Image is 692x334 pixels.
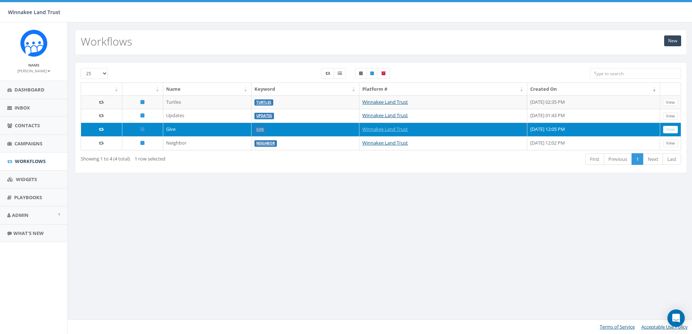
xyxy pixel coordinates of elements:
a: Winnakee Land Trust [362,99,408,105]
a: View [663,112,678,120]
label: Menu [334,68,346,79]
th: Platform #: activate to sort column ascending [359,83,527,95]
th: Name: activate to sort column ascending [163,83,251,95]
td: Turtles [163,95,251,109]
small: Name [28,63,39,68]
td: Updates [163,109,251,123]
i: Published [140,141,144,145]
i: Published [140,113,144,118]
span: Inbox [14,104,30,111]
a: [PERSON_NAME] [17,67,50,74]
label: Published [366,68,378,79]
a: View [663,140,678,147]
span: Contacts [15,122,40,129]
a: Winnakee Land Trust [362,140,408,146]
a: 1 [632,153,644,165]
a: Winnakee Land Trust [362,112,408,119]
a: Turtles [256,100,271,105]
th: Created On: activate to sort column ascending [527,83,660,95]
a: Winnakee Land Trust [362,126,408,132]
label: Archived [377,68,390,79]
span: Dashboard [14,86,45,93]
td: [DATE] 01:43 PM [527,109,660,123]
td: [DATE] 02:35 PM [527,95,660,109]
small: [PERSON_NAME] [17,68,50,73]
a: Last [663,153,681,165]
img: Rally_Corp_Icon.png [20,30,47,57]
td: [DATE] 12:02 PM [527,136,660,150]
span: What's New [13,230,44,236]
label: Unpublished [355,68,367,79]
label: Workflow [321,68,334,79]
a: First [585,153,604,165]
a: Previous [604,153,632,165]
a: Updates [256,114,272,118]
a: Acceptable Use Policy [641,324,688,330]
a: Next [643,153,663,165]
a: View [663,99,678,106]
span: Workflows [15,158,46,164]
span: Winnakee Land Trust [8,9,60,16]
span: Playbooks [14,194,42,201]
div: Showing 1 to 4 (4 total) [81,153,325,162]
i: Published [140,127,144,132]
td: Neighbor [163,136,251,150]
a: Neighbor [256,141,275,146]
h2: Workflows [81,35,132,47]
a: View [663,126,678,133]
span: Campaigns [14,140,42,147]
td: Give [163,123,251,136]
span: 1 row selected [135,155,165,162]
td: [DATE] 12:05 PM [527,123,660,136]
th: : activate to sort column ascending [122,83,164,95]
th: Keyword: activate to sort column ascending [252,83,360,95]
a: Terms of Service [600,324,635,330]
a: Give [256,127,264,132]
div: Open Intercom Messenger [667,309,685,327]
span: Admin [12,212,29,218]
span: Widgets [16,176,37,183]
input: Type to search [590,68,681,79]
a: New [664,35,681,46]
i: Published [140,100,144,104]
th: : activate to sort column ascending [81,83,122,95]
